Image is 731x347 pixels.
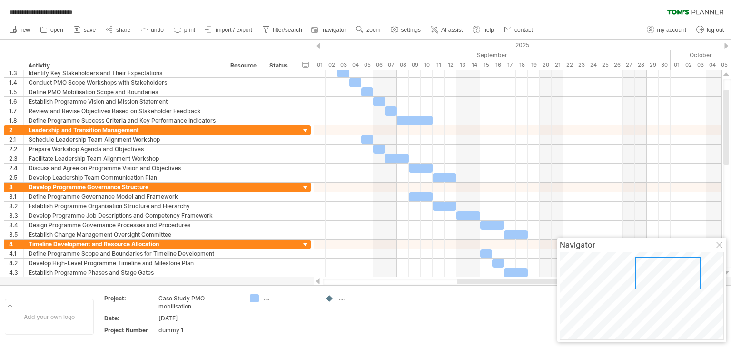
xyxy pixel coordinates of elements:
[9,259,23,268] div: 4.2
[514,27,533,33] span: contact
[203,24,255,36] a: import / export
[9,68,23,77] div: 1.3
[694,24,727,36] a: log out
[516,60,528,70] div: Thursday, 18 September 2025
[5,299,94,335] div: Add your own logo
[50,27,63,33] span: open
[587,60,599,70] div: Wednesday, 24 September 2025
[323,27,346,33] span: navigator
[314,60,326,70] div: Monday, 1 September 2025
[671,60,682,70] div: Wednesday, 1 October 2025
[29,145,221,154] div: Prepare Workshop Agenda and Objectives
[9,97,23,106] div: 1.6
[552,60,563,70] div: Sunday, 21 September 2025
[29,106,221,116] div: Review and Revise Objectives Based on Stakeholder Feedback
[29,116,221,125] div: Define Programme Success Criteria and Key Performance Indicators
[635,60,647,70] div: Sunday, 28 September 2025
[9,145,23,154] div: 2.2
[230,61,259,70] div: Resource
[269,61,290,70] div: Status
[29,259,221,268] div: Develop High-Level Programme Timeline and Milestone Plan
[158,314,238,322] div: [DATE]
[682,60,694,70] div: Thursday, 2 October 2025
[260,24,305,36] a: filter/search
[354,24,383,36] a: zoom
[184,27,195,33] span: print
[560,240,724,250] div: Navigator
[104,314,157,322] div: Date:
[9,125,23,135] div: 2
[116,27,130,33] span: share
[456,60,468,70] div: Saturday, 13 September 2025
[9,192,23,201] div: 3.1
[9,221,23,230] div: 3.4
[29,230,221,239] div: Establish Change Management Oversight Committee
[9,87,23,96] div: 1.5
[29,240,221,249] div: Timeline Development and Resource Allocation
[29,192,221,201] div: Define Programme Governance Model and Framework
[138,24,167,36] a: undo
[29,87,221,96] div: Define PMO Mobilisation Scope and Boundaries
[599,60,611,70] div: Thursday, 25 September 2025
[29,211,221,220] div: Develop Programme Job Descriptions and Competency Framework
[38,24,66,36] a: open
[9,116,23,125] div: 1.8
[492,60,504,70] div: Tuesday, 16 September 2025
[388,24,424,36] a: settings
[29,183,221,192] div: Develop Programme Governance Structure
[29,249,221,258] div: Define Programme Scope and Boundaries for Timeline Development
[29,164,221,173] div: Discuss and Agree on Programme Vision and Objectives
[647,60,659,70] div: Monday, 29 September 2025
[158,326,238,334] div: dummy 1
[502,24,536,36] a: contact
[29,97,221,106] div: Establish Programme Vision and Mission Statement
[264,294,316,302] div: ....
[7,24,33,36] a: new
[385,60,397,70] div: Sunday, 7 September 2025
[528,60,540,70] div: Friday, 19 September 2025
[29,221,221,230] div: Design Programme Governance Processes and Procedures
[326,60,337,70] div: Tuesday, 2 September 2025
[71,24,99,36] a: save
[644,24,689,36] a: my account
[314,50,671,60] div: September 2025
[29,154,221,163] div: Facilitate Leadership Team Alignment Workshop
[694,60,706,70] div: Friday, 3 October 2025
[468,60,480,70] div: Sunday, 14 September 2025
[216,27,252,33] span: import / export
[9,164,23,173] div: 2.4
[310,24,349,36] a: navigator
[349,60,361,70] div: Thursday, 4 September 2025
[9,173,23,182] div: 2.5
[433,60,445,70] div: Thursday, 11 September 2025
[9,211,23,220] div: 3.3
[29,125,221,135] div: Leadership and Transition Management
[480,60,492,70] div: Monday, 15 September 2025
[9,240,23,249] div: 4
[470,24,497,36] a: help
[397,60,409,70] div: Monday, 8 September 2025
[9,78,23,87] div: 1.4
[29,135,221,144] div: Schedule Leadership Team Alignment Workshop
[707,27,724,33] span: log out
[401,27,421,33] span: settings
[9,202,23,211] div: 3.2
[611,60,623,70] div: Friday, 26 September 2025
[84,27,96,33] span: save
[659,60,671,70] div: Tuesday, 30 September 2025
[104,326,157,334] div: Project Number
[9,249,23,258] div: 4.1
[483,27,494,33] span: help
[151,27,164,33] span: undo
[29,78,221,87] div: Conduct PMO Scope Workshops with Stakeholders
[657,27,686,33] span: my account
[29,268,221,277] div: Establish Programme Phases and Stage Gates
[29,173,221,182] div: Develop Leadership Team Communication Plan
[9,268,23,277] div: 4.3
[718,60,730,70] div: Sunday, 5 October 2025
[9,183,23,192] div: 3
[575,60,587,70] div: Tuesday, 23 September 2025
[563,60,575,70] div: Monday, 22 September 2025
[421,60,433,70] div: Wednesday, 10 September 2025
[158,294,238,310] div: Case Study PMO mobilisation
